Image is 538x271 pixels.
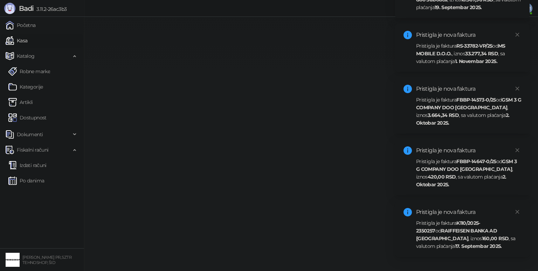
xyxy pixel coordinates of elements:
[456,158,496,165] strong: FBBP-14647-0/25
[416,158,521,188] div: Pristigla je faktura od , iznos , sa valutom plaćanja
[465,50,498,57] strong: 33.277,34 RSD
[8,80,43,94] a: Kategorije
[34,6,67,12] span: 3.11.2-26ac3b3
[416,220,480,234] strong: K110/2025-2350257
[416,43,505,57] strong: MS MOBILE D.O.O.
[416,146,521,155] div: Pristigla je nova faktura
[8,98,17,106] img: Artikli
[416,228,497,242] strong: RAIFFEISEN BANKA AD [GEOGRAPHIC_DATA]
[403,31,412,39] span: info-circle
[513,85,521,92] a: Close
[6,34,27,48] a: Kasa
[428,112,459,118] strong: 3.664,34 RSD
[6,18,36,32] a: Početna
[455,243,502,249] strong: 17. Septembar 2025.
[416,208,521,216] div: Pristigla je nova faktura
[428,174,456,180] strong: 420,00 RSD
[22,255,71,265] small: [PERSON_NAME] PR, SZTR TEHNOSHOP, ŠID
[513,146,521,154] a: Close
[8,95,33,109] a: ArtikliArtikli
[416,174,506,188] strong: 2. Oktobar 2025.
[515,32,520,37] span: close
[435,4,482,11] strong: 19. Septembar 2025.
[515,148,520,153] span: close
[403,208,412,216] span: info-circle
[17,143,48,157] span: Fiskalni računi
[416,42,521,65] div: Pristigla je faktura od , iznos , sa valutom plaćanja
[515,209,520,214] span: close
[482,235,509,242] strong: 160,00 RSD
[4,3,15,14] img: Logo
[456,43,492,49] strong: RS-33782-VP/25
[416,85,521,93] div: Pristigla je nova faktura
[17,127,43,141] span: Dokumenti
[513,208,521,216] a: Close
[456,97,496,103] strong: FBBP-14573-0/25
[8,64,50,78] a: Robne marke
[8,158,47,172] a: Izdati računi
[416,219,521,250] div: Pristigla je faktura od , iznos , sa valutom plaćanja
[416,97,521,111] strong: GSM 3 G COMPANY DOO [GEOGRAPHIC_DATA]
[403,85,412,93] span: info-circle
[8,111,47,125] a: Dostupnost
[515,86,520,91] span: close
[17,49,35,63] span: Katalog
[403,146,412,155] span: info-circle
[416,96,521,127] div: Pristigla je faktura od , iznos , sa valutom plaćanja
[8,174,44,188] a: Po danima
[513,31,521,39] a: Close
[416,31,521,39] div: Pristigla je nova faktura
[19,4,34,13] span: Badi
[455,58,497,64] strong: 1. Novembar 2025.
[6,253,20,267] img: 64x64-companyLogo-68805acf-9e22-4a20-bcb3-9756868d3d19.jpeg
